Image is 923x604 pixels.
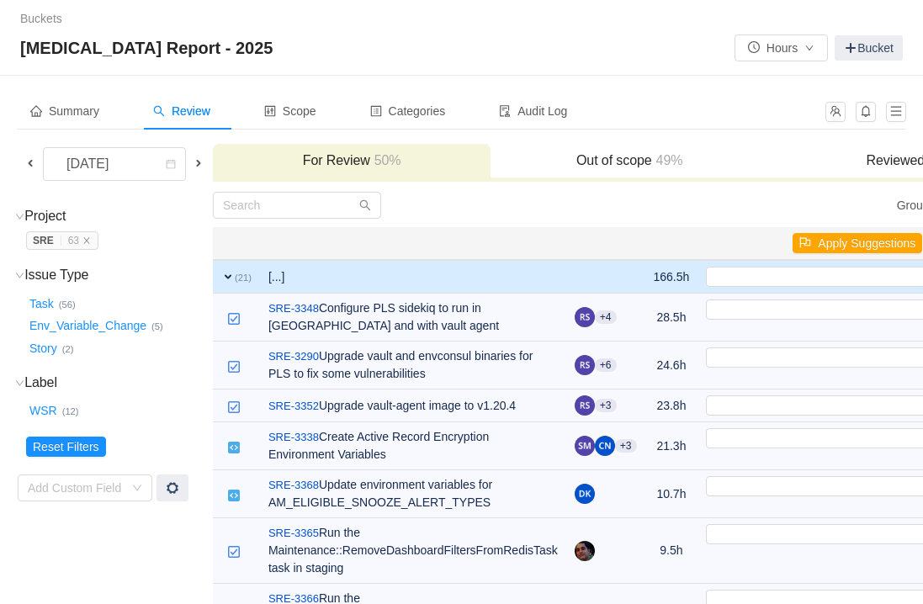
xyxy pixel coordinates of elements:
button: Env_Variable_Change [26,313,151,340]
img: 10318 [227,312,241,326]
button: Story [26,335,62,362]
button: icon: flagApply Suggestions [793,233,922,253]
span: 50% [370,153,401,167]
td: Configure PLS sidekiq to run in [GEOGRAPHIC_DATA] and with vault agent [260,294,566,342]
img: SM [575,436,595,456]
h3: Label [26,374,211,391]
img: RS [575,355,595,375]
td: 23.8h [645,389,698,422]
a: SRE-3365 [268,525,319,542]
i: icon: profile [370,105,382,117]
i: icon: down [132,483,142,495]
span: Review [153,104,210,118]
td: 166.5h [645,260,698,294]
td: Create Active Record Encryption Environment Variables [260,422,566,470]
td: Update environment variables for AM_ELIGIBLE_SNOOZE_ALERT_TYPES [260,470,566,518]
i: icon: calendar [166,159,176,171]
td: Upgrade vault and envconsul binaries for PLS to fix some vulnerabilities [260,342,566,389]
a: Bucket [835,35,903,61]
img: BA [575,541,595,561]
aui-badge: +4 [595,310,617,324]
strong: SRE [33,235,54,246]
small: (21) [235,273,252,283]
button: icon: team [825,102,846,122]
h3: Project [26,208,211,225]
a: SRE-3368 [268,477,319,494]
img: DK [575,484,595,504]
a: SRE-3348 [268,300,319,317]
span: Scope [264,104,316,118]
img: 10318 [227,400,241,414]
img: 10318 [227,545,241,559]
span: Audit Log [499,104,567,118]
small: (12) [62,406,79,416]
i: icon: audit [499,105,511,117]
small: (2) [62,344,74,354]
i: icon: down [15,379,24,388]
span: 63 [68,235,79,246]
span: [MEDICAL_DATA] Report - 2025 [20,34,283,61]
a: SRE-3338 [268,429,319,446]
img: 10321 [227,489,241,502]
small: (5) [151,321,163,331]
img: RS [575,395,595,416]
h3: For Review [221,152,482,169]
i: icon: search [359,199,371,211]
h3: Out of scope [499,152,760,169]
td: [...] [260,260,566,294]
td: 24.6h [645,342,698,389]
a: SRE-3290 [268,348,319,365]
small: (56) [59,299,76,310]
i: icon: control [264,105,276,117]
i: icon: close [82,236,91,245]
i: icon: down [15,212,24,221]
td: Upgrade vault-agent image to v1.20.4 [260,389,566,422]
span: Categories [370,104,446,118]
button: Reset Filters [26,437,106,457]
input: Search [213,192,381,219]
i: icon: down [15,271,24,280]
img: 10318 [227,360,241,374]
aui-badge: +6 [595,358,617,372]
img: RS [575,307,595,327]
button: icon: bell [856,102,876,122]
button: icon: clock-circleHoursicon: down [735,34,828,61]
td: 9.5h [645,518,698,584]
h3: Issue Type [26,267,211,283]
aui-badge: +3 [615,439,637,453]
td: 21.3h [645,422,698,470]
td: 28.5h [645,294,698,342]
span: Summary [30,104,99,118]
div: Add Custom Field [28,479,124,496]
div: [DATE] [53,148,125,180]
i: icon: search [153,105,165,117]
i: icon: home [30,105,42,117]
span: expand [221,270,235,283]
button: Task [26,290,59,317]
td: Run the Maintenance::RemoveDashboardFiltersFromRedisTask task in staging [260,518,566,584]
td: 10.7h [645,470,698,518]
aui-badge: +3 [595,399,617,412]
img: CN [595,436,615,456]
a: SRE-3352 [268,398,319,415]
span: 49% [652,153,683,167]
button: icon: menu [886,102,906,122]
a: Buckets [20,12,62,25]
button: WSR [26,398,62,425]
img: 10321 [227,441,241,454]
